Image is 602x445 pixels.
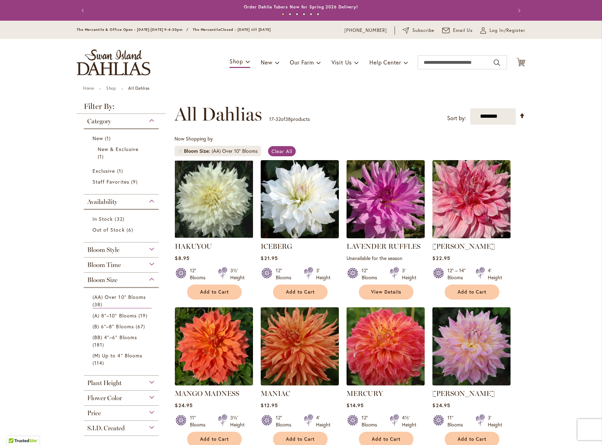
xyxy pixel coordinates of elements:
a: Remove Bloom Size (AA) Over 10" Blooms [178,149,182,153]
span: View Details [371,289,401,295]
a: Mango Madness [175,380,253,387]
button: Previous [77,4,91,18]
span: Our Farm [290,59,314,66]
label: Sort by: [447,112,466,125]
div: 3' Height [316,267,330,281]
span: Add to Cart [372,436,401,442]
span: 38 [93,301,104,308]
img: Mercury [347,307,425,385]
span: (A) 8"–10" Blooms [93,312,137,319]
span: $8.95 [175,255,189,261]
span: Visit Us [331,59,352,66]
span: Add to Cart [286,436,315,442]
span: Flower Color [87,394,122,402]
span: 9 [131,178,139,185]
a: Mingus Philip Sr [432,380,511,387]
a: (AA) Over 10" Blooms 38 [93,293,152,308]
div: 12" Blooms [362,414,381,428]
button: 5 of 6 [310,13,312,15]
a: New [93,135,152,142]
span: Clear All [272,148,292,155]
a: Home [83,85,94,91]
a: store logo [77,49,150,75]
div: 3½' Height [230,267,245,281]
div: 3' Height [488,414,502,428]
span: Now Shopping by [175,135,213,142]
span: (B) 6"–8" Blooms [93,323,134,330]
span: Category [87,117,111,125]
span: $21.95 [261,255,278,261]
img: Mingus Philip Sr [432,307,511,385]
span: 17 [269,116,274,122]
span: New [261,59,272,66]
span: (AA) Over 10" Blooms [93,294,146,300]
a: [PERSON_NAME] [432,389,495,398]
span: (BB) 4"–6" Blooms [93,334,137,341]
a: MAKI [432,233,511,240]
a: Exclusive [93,167,152,174]
span: New [93,135,103,142]
button: 4 of 6 [303,13,305,15]
a: (A) 8"–10" Blooms 19 [93,312,152,319]
div: 12" Blooms [362,267,381,281]
img: Hakuyou [175,160,253,238]
img: ICEBERG [261,160,339,238]
strong: All Dahlias [128,85,150,91]
span: $22.95 [432,255,450,261]
a: (B) 6"–8" Blooms 67 [93,323,152,330]
span: $24.95 [175,402,192,409]
span: Add to Cart [458,436,486,442]
span: 181 [93,341,106,348]
div: 4½' Height [402,414,416,428]
span: Exclusive [93,167,115,174]
span: Email Us [453,27,473,34]
a: Clear All [268,146,296,156]
span: In Stock [93,215,113,222]
button: Add to Cart [273,285,328,300]
span: $12.95 [261,402,278,409]
div: 3' Height [402,267,416,281]
a: Mercury [347,380,425,387]
button: Add to Cart [445,285,499,300]
div: 12" – 14" Blooms [447,267,467,281]
span: Bloom Size [87,276,117,284]
a: LAVENDER RUFFLES [347,233,425,240]
span: 1 [105,135,112,142]
p: - of products [269,114,310,125]
button: Next [511,4,525,18]
span: 1 [117,167,125,174]
a: Maniac [261,380,339,387]
img: LAVENDER RUFFLES [347,160,425,238]
a: ICEBERG [261,233,339,240]
button: 1 of 6 [282,13,284,15]
a: MANIAC [261,389,290,398]
a: LAVENDER RUFFLES [347,242,420,251]
button: 2 of 6 [289,13,291,15]
span: Price [87,409,101,417]
a: View Details [359,285,413,300]
div: 12" Blooms [276,267,295,281]
span: Availability [87,198,117,206]
span: Bloom Style [87,246,119,254]
a: New &amp; Exclusive [98,145,146,160]
button: Add to Cart [187,285,242,300]
span: Subscribe [412,27,435,34]
span: 1 [98,153,105,160]
span: All Dahlias [175,104,262,125]
span: New & Exclusive [98,146,138,152]
span: 114 [93,359,106,367]
span: 38 [285,116,291,122]
span: Closed - [DATE] till [DATE] [220,27,271,32]
span: $24.95 [432,402,450,409]
div: (AA) Over 10" Blooms [212,148,258,155]
a: MERCURY [347,389,383,398]
span: Bloom Size [184,148,212,155]
span: 32 [115,215,126,222]
span: Add to Cart [286,289,315,295]
a: Log In/Register [480,27,525,34]
img: Mango Madness [175,307,253,385]
img: Maniac [261,307,339,385]
span: (M) Up to 4" Blooms [93,352,142,359]
div: 12" Blooms [276,414,295,428]
span: Bloom Time [87,261,121,269]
